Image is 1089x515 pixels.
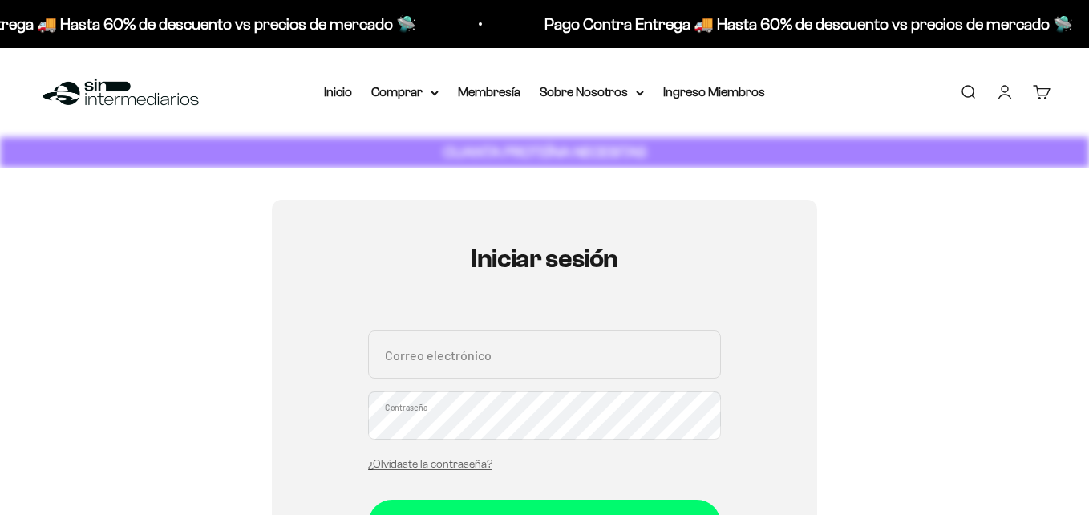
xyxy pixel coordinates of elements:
[540,82,644,103] summary: Sobre Nosotros
[324,85,352,99] a: Inicio
[458,85,520,99] a: Membresía
[371,82,439,103] summary: Comprar
[471,11,999,37] p: Pago Contra Entrega 🚚 Hasta 60% de descuento vs precios de mercado 🛸
[663,85,765,99] a: Ingreso Miembros
[368,458,492,470] a: ¿Olvidaste la contraseña?
[368,245,721,273] h1: Iniciar sesión
[443,144,646,160] strong: CUANTA PROTEÍNA NECESITAS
